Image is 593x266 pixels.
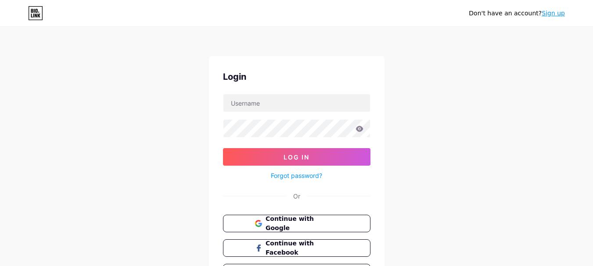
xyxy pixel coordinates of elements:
[223,94,370,112] input: Username
[271,171,322,180] a: Forgot password?
[223,70,370,83] div: Login
[266,214,338,233] span: Continue with Google
[266,239,338,257] span: Continue with Facebook
[469,9,565,18] div: Don't have an account?
[223,148,370,166] button: Log In
[223,239,370,257] button: Continue with Facebook
[542,10,565,17] a: Sign up
[293,192,300,201] div: Or
[223,215,370,232] button: Continue with Google
[284,153,309,161] span: Log In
